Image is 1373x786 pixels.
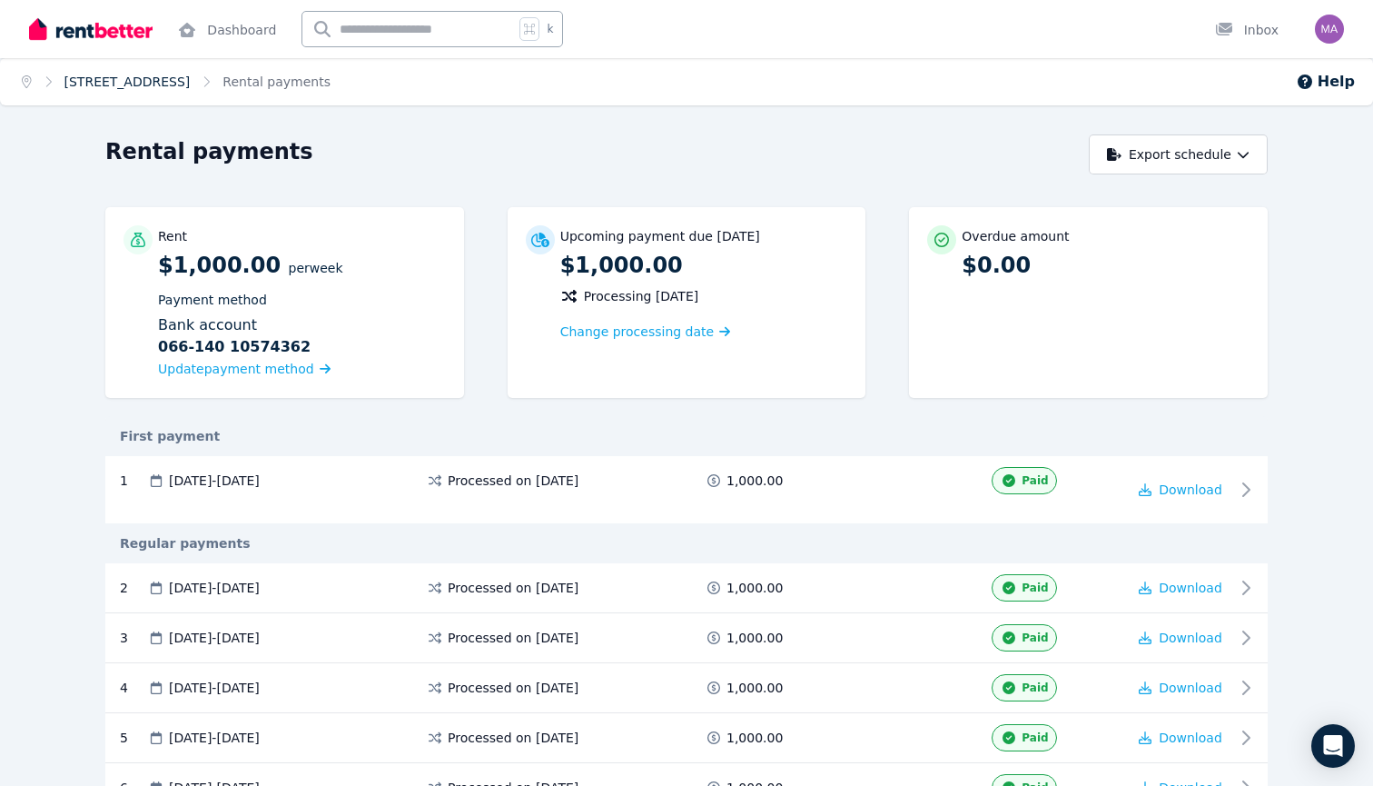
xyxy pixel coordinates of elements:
div: 2 [120,574,147,602]
span: Download [1159,483,1222,497]
div: 3 [120,624,147,652]
a: [STREET_ADDRESS] [64,75,191,89]
span: [DATE] - [DATE] [169,579,260,597]
span: Paid [1022,473,1048,488]
div: First payment [105,427,1268,445]
button: Download [1139,679,1222,697]
p: $1,000.00 [158,251,446,380]
img: Marta Vidal Sorribas [1315,15,1344,44]
span: Processed on [DATE] [448,729,578,747]
p: $1,000.00 [560,251,848,280]
span: 1,000.00 [726,472,783,490]
span: Processing [DATE] [584,287,699,305]
img: RentBetter [29,15,153,43]
span: Paid [1022,581,1048,595]
span: 1,000.00 [726,679,783,697]
a: Change processing date [560,323,731,341]
div: 1 [120,472,147,490]
span: 1,000.00 [726,629,783,647]
div: Bank account [158,314,446,358]
button: Download [1139,629,1222,647]
span: [DATE] - [DATE] [169,679,260,697]
button: Download [1139,481,1222,499]
p: Payment method [158,291,446,309]
p: Upcoming payment due [DATE] [560,227,760,245]
div: Open Intercom Messenger [1311,724,1355,768]
div: Inbox [1215,21,1279,39]
p: $0.00 [962,251,1250,280]
span: Paid [1022,681,1048,695]
h1: Rental payments [105,137,313,166]
button: Download [1139,579,1222,597]
span: Paid [1022,731,1048,745]
p: Overdue amount [962,227,1069,245]
span: Download [1159,631,1222,645]
span: Download [1159,731,1222,745]
span: Processed on [DATE] [448,629,578,647]
span: Processed on [DATE] [448,679,578,697]
span: Processed on [DATE] [448,579,578,597]
span: 1,000.00 [726,579,783,597]
span: Change processing date [560,323,715,341]
span: Download [1159,681,1222,695]
span: per Week [289,261,343,275]
p: Rent [158,227,187,245]
span: [DATE] - [DATE] [169,629,260,647]
b: 066-140 10574362 [158,336,311,358]
span: [DATE] - [DATE] [169,472,260,490]
span: Update payment method [158,362,314,376]
div: 4 [120,674,147,701]
span: k [547,22,553,36]
span: Paid [1022,631,1048,645]
span: Rental payments [222,73,331,91]
span: Processed on [DATE] [448,472,578,490]
div: Regular payments [105,534,1268,552]
span: Download [1159,581,1222,595]
div: 5 [120,724,147,751]
button: Export schedule [1089,134,1268,174]
span: 1,000.00 [726,729,783,747]
span: [DATE] - [DATE] [169,729,260,747]
button: Help [1296,71,1355,93]
button: Download [1139,729,1222,747]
